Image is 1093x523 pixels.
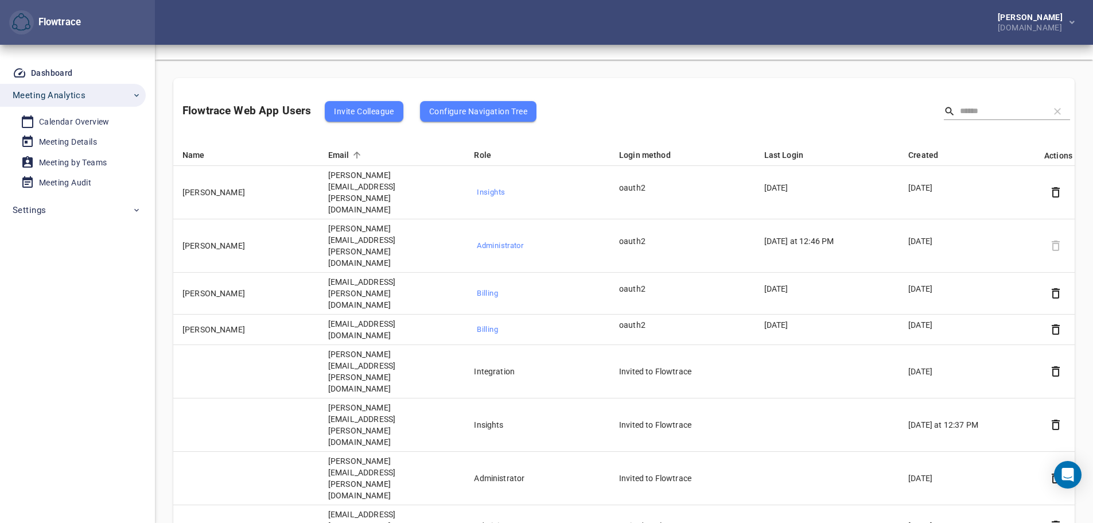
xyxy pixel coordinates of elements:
[1047,416,1064,433] button: Detach user from the account
[328,148,451,162] div: Email
[465,452,610,505] td: Administrator
[334,104,394,118] span: Invite Colleague
[319,345,465,398] td: [PERSON_NAME][EMAIL_ADDRESS][PERSON_NAME][DOMAIN_NAME]
[319,398,465,452] td: [PERSON_NAME][EMAIL_ADDRESS][PERSON_NAME][DOMAIN_NAME]
[610,345,755,398] td: Invited to Flowtrace
[173,315,319,345] td: [PERSON_NAME]
[908,148,953,162] span: Created
[619,283,741,295] p: oauth2
[429,104,527,118] span: Configure Navigation Tree
[477,287,593,300] span: Billing
[1047,237,1064,254] span: Detach user from the account
[1047,470,1064,487] button: Detach user from the account
[474,321,596,339] button: Billing
[173,219,319,273] td: [PERSON_NAME]
[1054,461,1082,489] div: Open Intercom Messenger
[619,235,741,247] p: oauth2
[477,239,593,253] span: Administrator
[39,115,110,129] div: Calendar Overview
[319,166,465,219] td: [PERSON_NAME][EMAIL_ADDRESS][PERSON_NAME][DOMAIN_NAME]
[173,166,319,219] td: [PERSON_NAME]
[764,148,886,162] div: Last Login
[182,148,305,162] div: Name
[998,13,1067,21] div: [PERSON_NAME]
[9,10,34,35] button: Flowtrace
[764,235,886,247] p: [DATE] at 12:46 PM
[173,273,319,315] td: [PERSON_NAME]
[1047,321,1064,338] button: Detach user from the account
[908,182,1030,193] p: [DATE]
[899,452,1044,505] td: [DATE]
[908,283,1030,295] p: [DATE]
[182,148,220,162] span: Name
[764,319,886,331] p: [DATE]
[908,148,1030,162] div: Created
[182,92,536,131] div: Flowtrace Web App Users
[319,219,465,273] td: [PERSON_NAME][EMAIL_ADDRESS][PERSON_NAME][DOMAIN_NAME]
[465,398,610,452] td: Insights
[908,319,1030,331] p: [DATE]
[13,88,85,103] span: Meeting Analytics
[474,148,506,162] span: Role
[465,345,610,398] td: Integration
[979,10,1084,35] button: [PERSON_NAME][DOMAIN_NAME]
[899,398,1044,452] td: [DATE] at 12:37 PM
[619,148,686,162] span: Login method
[764,148,818,162] span: Last Login
[477,323,593,336] span: Billing
[325,101,403,122] button: Invite Colleague
[1047,184,1064,201] button: Detach user from the account
[960,103,1040,120] input: Search
[39,176,91,190] div: Meeting Audit
[474,184,596,202] button: Insights
[31,66,73,80] div: Dashboard
[610,398,755,452] td: Invited to Flowtrace
[319,273,465,315] td: [EMAIL_ADDRESS][PERSON_NAME][DOMAIN_NAME]
[319,315,465,345] td: [EMAIL_ADDRESS][DOMAIN_NAME]
[764,283,886,295] p: [DATE]
[610,452,755,505] td: Invited to Flowtrace
[619,182,741,193] p: oauth2
[764,182,886,193] p: [DATE]
[1047,363,1064,380] button: Detach user from the account
[420,101,536,122] button: Configure Navigation Tree
[477,186,593,199] span: Insights
[474,237,596,255] button: Administrator
[39,156,107,170] div: Meeting by Teams
[12,13,30,32] img: Flowtrace
[619,148,741,162] div: Login method
[34,16,81,29] div: Flowtrace
[9,10,81,35] div: Flowtrace
[474,148,596,162] div: Role
[319,452,465,505] td: [PERSON_NAME][EMAIL_ADDRESS][PERSON_NAME][DOMAIN_NAME]
[13,203,46,218] span: Settings
[908,235,1030,247] p: [DATE]
[39,135,97,149] div: Meeting Details
[474,285,596,303] button: Billing
[328,148,364,162] span: Email
[944,106,955,117] svg: Search
[899,345,1044,398] td: [DATE]
[619,319,741,331] p: oauth2
[1047,285,1064,302] button: Detach user from the account
[998,21,1067,32] div: [DOMAIN_NAME]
